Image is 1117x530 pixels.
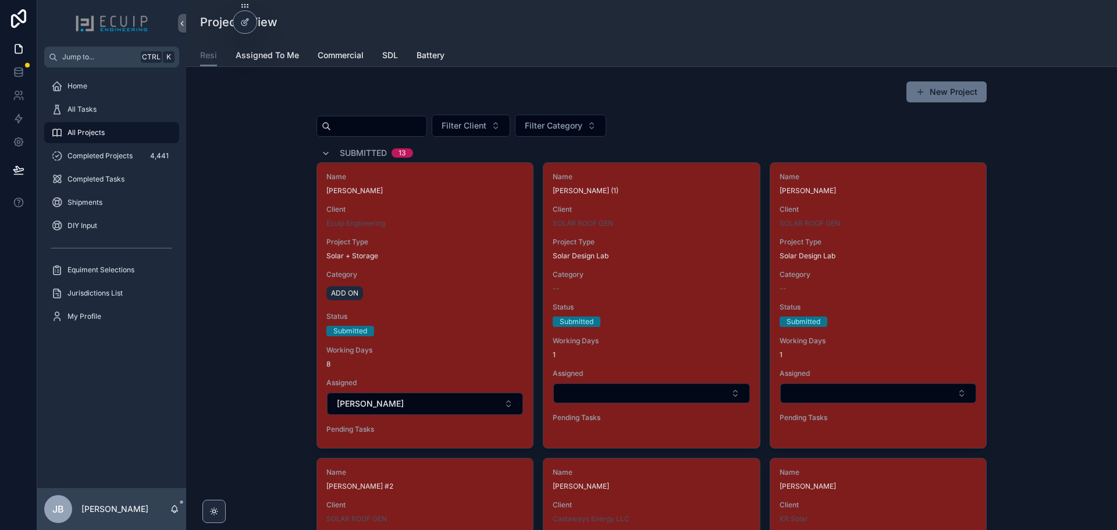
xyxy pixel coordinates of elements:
a: Battery [417,45,444,68]
span: Home [67,81,87,91]
span: Pending Tasks [780,413,977,422]
span: Project Type [553,237,750,247]
span: All Projects [67,128,105,137]
a: Resi [200,45,217,67]
a: Shipments [44,192,179,213]
span: Castaways Energy LLC [553,514,629,524]
span: Category [553,270,750,279]
span: [PERSON_NAME] [337,398,404,410]
span: [PERSON_NAME] [780,186,977,195]
span: Solar Design Lab [780,251,835,261]
span: K [164,52,173,62]
div: 13 [399,148,406,158]
span: 1 [780,350,977,360]
a: Equiment Selections [44,259,179,280]
div: scrollable content [37,67,186,342]
span: Completed Projects [67,151,133,161]
div: Submitted [333,326,367,336]
a: SOLAR ROOF GEN [326,514,387,524]
a: Name[PERSON_NAME] (1)ClientSOLAR ROOF GENProject TypeSolar Design LabCategory--StatusSubmittedWor... [543,162,760,449]
div: 4,441 [147,149,172,163]
span: Assigned [553,369,750,378]
span: Battery [417,49,444,61]
span: Name [326,172,524,182]
span: ADD ON [331,289,358,298]
h1: Projects View [200,14,278,30]
a: New Project [906,81,987,102]
span: JB [52,502,64,516]
a: Name[PERSON_NAME]ClientSOLAR ROOF GENProject TypeSolar Design LabCategory--StatusSubmittedWorking... [770,162,987,449]
span: Status [780,303,977,312]
p: [PERSON_NAME] [81,503,148,515]
span: Name [780,468,977,477]
span: -- [780,284,787,293]
a: Home [44,76,179,97]
span: Client [553,500,750,510]
span: Working Days [326,346,524,355]
a: My Profile [44,306,179,327]
span: Project Type [326,237,524,247]
span: [PERSON_NAME] (1) [553,186,750,195]
div: Submitted [787,316,820,327]
span: -- [553,284,560,293]
span: Filter Client [442,120,486,131]
span: 8 [326,360,524,369]
span: Client [553,205,750,214]
span: Client [326,500,524,510]
span: Name [553,468,750,477]
div: Submitted [560,316,593,327]
span: [PERSON_NAME] [780,482,977,491]
span: DIY Input [67,221,97,230]
span: Solar + Storage [326,251,378,261]
span: Shipments [67,198,102,207]
span: SOLAR ROOF GEN [553,219,613,228]
img: App logo [75,14,148,33]
span: [PERSON_NAME] #2 [326,482,524,491]
span: Category [780,270,977,279]
a: Completed Projects4,441 [44,145,179,166]
span: Solar Design Lab [553,251,609,261]
button: Select Button [327,393,523,415]
span: 1 [553,350,750,360]
button: Select Button [553,383,749,403]
a: Assigned To Me [236,45,299,68]
a: All Projects [44,122,179,143]
span: Client [326,205,524,214]
span: Jump to... [62,52,136,62]
span: SDL [382,49,398,61]
a: DIY Input [44,215,179,236]
span: [PERSON_NAME] [553,482,750,491]
a: Completed Tasks [44,169,179,190]
span: Assigned [780,369,977,378]
span: Name [780,172,977,182]
span: Name [326,468,524,477]
span: Working Days [780,336,977,346]
span: Equiment Selections [67,265,134,275]
a: KR Solar [780,514,808,524]
span: Client [780,500,977,510]
a: SDL [382,45,398,68]
a: Ecuip Engineering [326,219,385,228]
span: [PERSON_NAME] [326,186,524,195]
span: All Tasks [67,105,97,114]
span: Resi [200,49,217,61]
a: Commercial [318,45,364,68]
span: Completed Tasks [67,175,124,184]
span: My Profile [67,312,101,321]
span: Jurisdictions List [67,289,123,298]
span: Project Type [780,237,977,247]
span: Assigned [326,378,524,387]
span: Assigned To Me [236,49,299,61]
button: Jump to...CtrlK [44,47,179,67]
a: Name[PERSON_NAME]ClientEcuip EngineeringProject TypeSolar + StorageCategoryADD ONStatusSubmittedW... [316,162,533,449]
span: Working Days [553,336,750,346]
a: SOLAR ROOF GEN [780,219,840,228]
button: Select Button [780,383,976,403]
span: Status [553,303,750,312]
a: Jurisdictions List [44,283,179,304]
span: Status [326,312,524,321]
